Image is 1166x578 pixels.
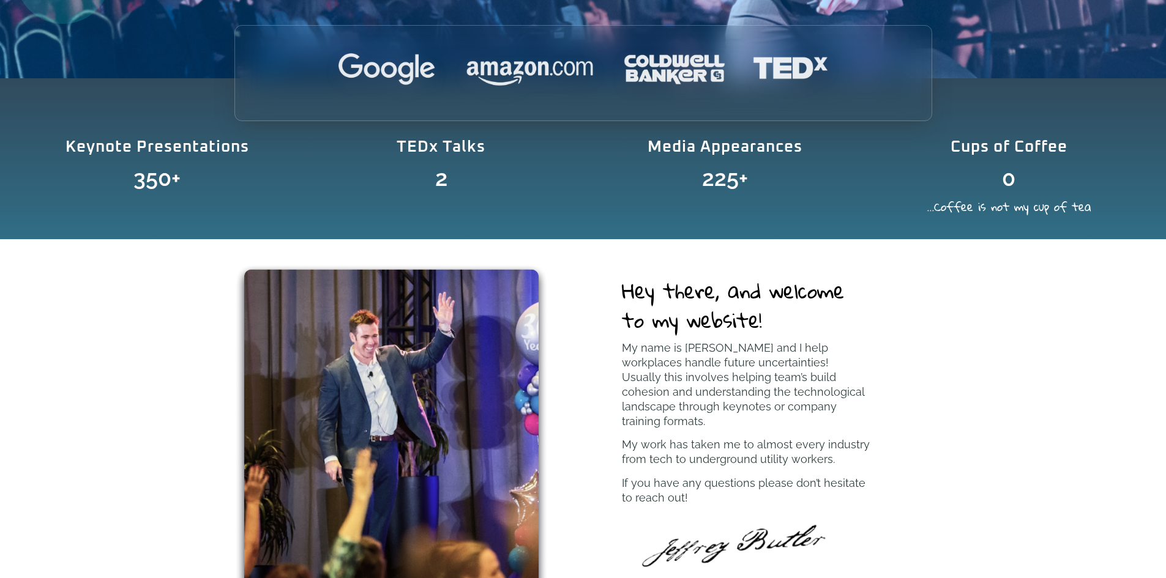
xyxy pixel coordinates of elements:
[592,127,858,167] div: Media Appearances
[702,167,739,189] span: 225
[622,276,871,335] h2: Hey there, and welcome to my website!
[739,167,858,189] span: +
[133,167,171,189] span: 350
[622,437,871,467] p: My work has taken me to almost every industry from tech to underground utility workers.
[24,127,290,167] div: Keynote Presentations
[876,127,1142,167] div: Cups of Coffee
[876,201,1142,212] h2: ...Coffee is not my cup of tea
[622,476,871,505] p: If you have any questions please don’t hesitate to reach out!
[308,127,574,167] div: TEDx Talks
[1002,167,1015,189] span: 0
[435,167,447,190] span: 2
[622,341,871,429] p: My name is [PERSON_NAME] and I help workplaces handle future uncertainties! Usually this involves...
[171,167,290,189] span: +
